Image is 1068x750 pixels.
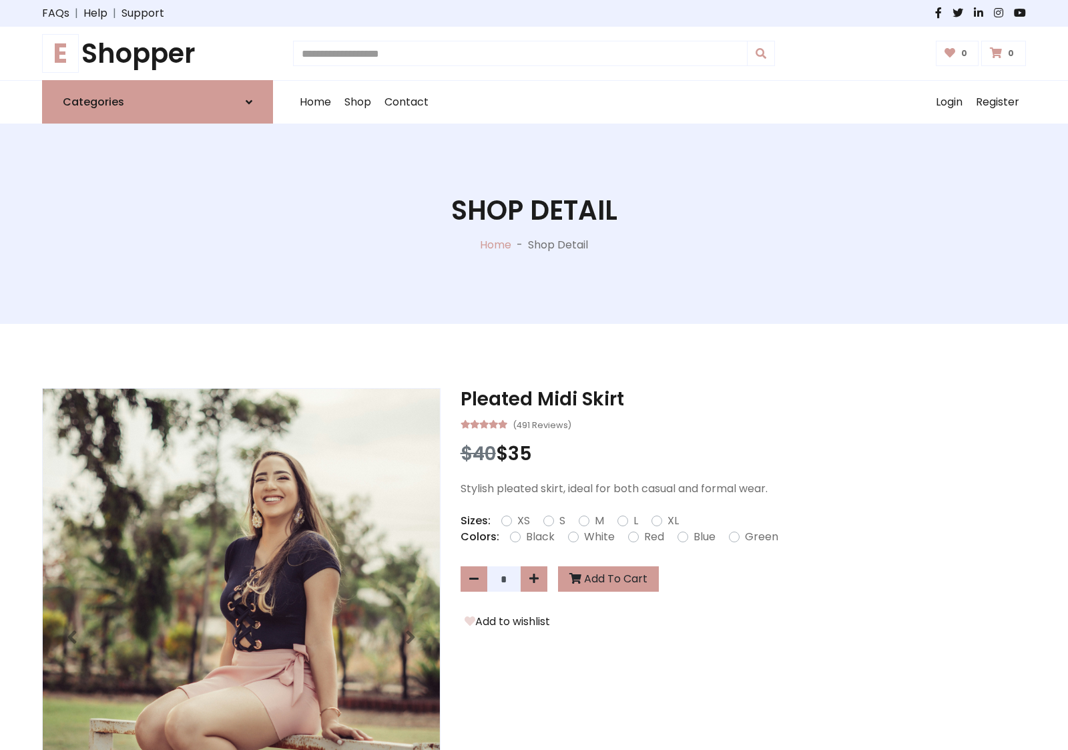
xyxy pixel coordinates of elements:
small: (491 Reviews) [513,416,571,432]
a: FAQs [42,5,69,21]
h3: Pleated Midi Skirt [461,388,1026,411]
span: 0 [958,47,971,59]
h3: $ [461,443,1026,465]
span: $40 [461,441,496,467]
a: Login [929,81,969,124]
label: XL [667,513,679,529]
span: 0 [1005,47,1017,59]
button: Add to wishlist [461,613,554,630]
label: M [595,513,604,529]
p: Stylish pleated skirt, ideal for both casual and formal wear. [461,481,1026,497]
p: Shop Detail [528,237,588,253]
a: 0 [981,41,1026,66]
p: - [511,237,528,253]
h1: Shop Detail [451,194,617,226]
a: Home [293,81,338,124]
span: | [107,5,121,21]
a: Home [480,237,511,252]
label: Red [644,529,664,545]
a: 0 [936,41,979,66]
a: Shop [338,81,378,124]
a: Contact [378,81,435,124]
label: L [633,513,638,529]
p: Colors: [461,529,499,545]
label: White [584,529,615,545]
a: Register [969,81,1026,124]
span: E [42,34,79,73]
a: Support [121,5,164,21]
a: Help [83,5,107,21]
h6: Categories [63,96,124,108]
label: Green [745,529,778,545]
label: Black [526,529,555,545]
label: S [559,513,565,529]
label: XS [517,513,530,529]
button: Add To Cart [558,566,659,592]
a: Categories [42,80,273,124]
span: | [69,5,83,21]
label: Blue [694,529,716,545]
span: 35 [508,441,532,467]
a: EShopper [42,37,273,69]
p: Sizes: [461,513,491,529]
h1: Shopper [42,37,273,69]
